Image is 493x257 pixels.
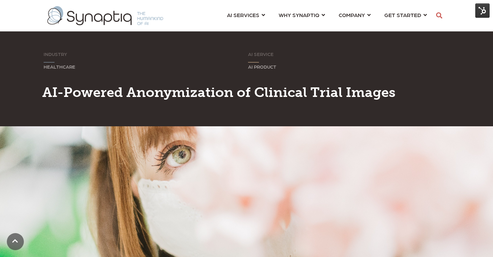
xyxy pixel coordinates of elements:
a: WHY SYNAPTIQ [279,9,325,21]
svg: Sorry, your browser does not support inline SVG. [248,62,259,63]
span: HEALTHCARE [44,64,75,69]
a: COMPANY [339,9,371,21]
span: COMPANY [339,10,365,19]
span: AI PRODUCT [248,64,276,69]
nav: menu [220,3,434,28]
span: INDUSTRY [44,51,67,57]
span: AI-Powered Anonymization of Clinical Trial Images [42,84,396,100]
span: WHY SYNAPTIQ [279,10,319,19]
img: HubSpot Tools Menu Toggle [475,3,490,18]
span: GET STARTED [384,10,421,19]
span: AI SERVICE [248,51,274,57]
img: synaptiq logo-1 [47,6,163,25]
svg: Sorry, your browser does not support inline SVG. [44,62,55,63]
a: AI SERVICES [227,9,265,21]
span: AI SERVICES [227,10,259,19]
a: GET STARTED [384,9,427,21]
